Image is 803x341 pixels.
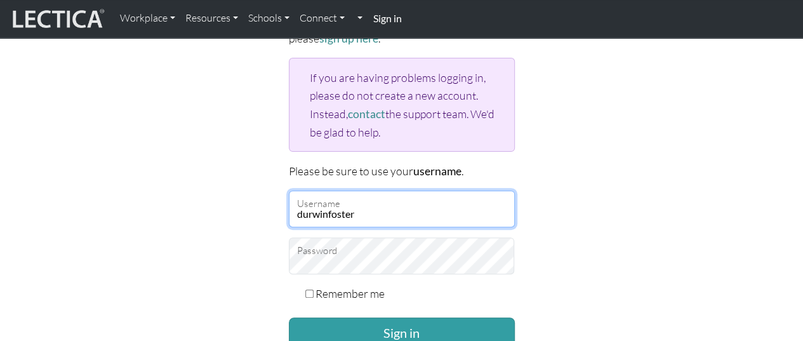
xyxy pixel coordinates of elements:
a: contact [348,107,385,121]
p: Please be sure to use your . [289,162,515,180]
strong: Sign in [373,12,401,24]
a: Sign in [368,5,406,32]
label: Remember me [315,284,385,302]
input: Username [289,191,515,227]
img: lecticalive [10,7,105,31]
div: If you are having problems logging in, please do not create a new account. Instead, the support t... [289,58,515,152]
a: Workplace [115,5,180,32]
a: sign up here [319,32,378,45]
a: Resources [180,5,243,32]
a: Schools [243,5,295,32]
strong: username [413,164,461,178]
a: Connect [295,5,350,32]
